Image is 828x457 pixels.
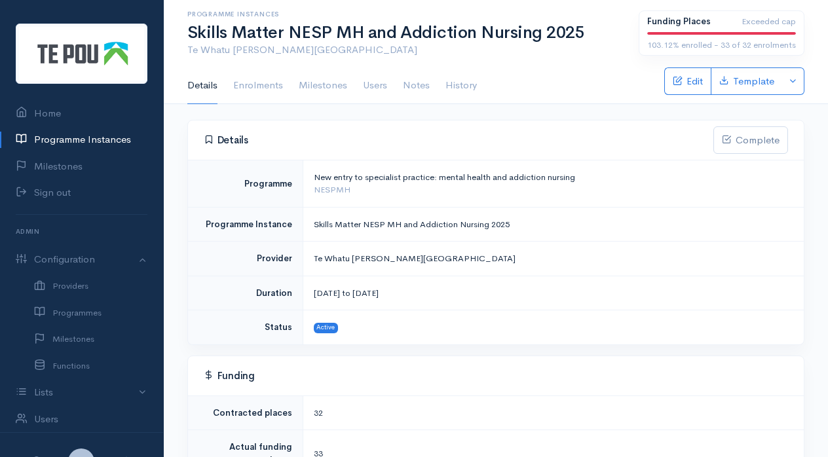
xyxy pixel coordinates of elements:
td: New entry to specialist practice: mental health and addiction nursing [303,160,804,207]
td: Duration [188,276,303,310]
td: Programme Instance [188,207,303,242]
b: Funding Places [647,16,711,27]
p: Te Whatu [PERSON_NAME][GEOGRAPHIC_DATA] [187,43,623,58]
a: Template [711,67,782,95]
div: 103.12% enrolled - 33 of 32 enrolments [647,39,796,52]
a: Notes [403,67,430,104]
span: Exceeded cap [742,15,796,28]
td: Te Whatu [PERSON_NAME][GEOGRAPHIC_DATA] [303,242,804,276]
div: Basic example [664,67,804,95]
h4: Details [204,134,713,146]
h1: Skills Matter NESP MH and Addiction Nursing 2025 [187,24,623,43]
a: Enrolments [233,67,283,104]
td: Status [188,310,303,344]
h6: Programme Instances [187,10,623,18]
td: Provider [188,242,303,276]
a: History [445,67,477,104]
a: Users [363,67,387,104]
td: 32 [303,395,804,430]
td: Skills Matter NESP MH and Addiction Nursing 2025 [303,207,804,242]
td: Contracted places [188,395,303,430]
span: Active [314,323,339,333]
td: Programme [188,160,303,207]
a: Milestones [299,67,347,104]
img: Te Pou [16,24,147,84]
a: Details [187,67,217,104]
h4: Funding [204,370,788,382]
h6: Admin [16,223,147,240]
a: Edit [664,67,711,95]
div: NESPMH [314,183,789,196]
button: Complete [713,126,788,154]
td: [DATE] to [DATE] [303,276,804,310]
